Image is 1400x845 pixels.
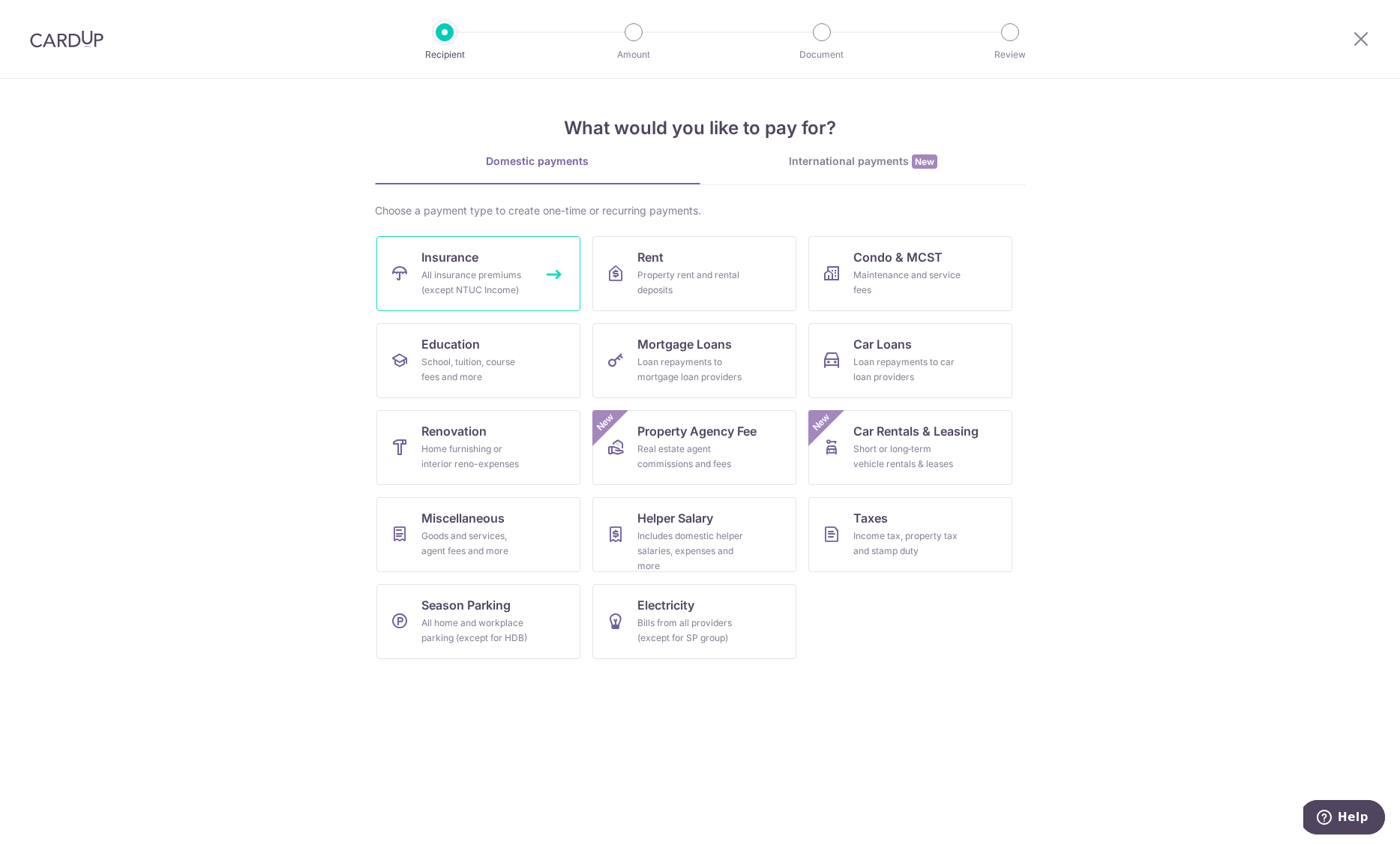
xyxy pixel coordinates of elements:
[853,422,979,440] span: Car Rentals & Leasing
[700,154,1026,169] div: International payments
[808,410,1012,485] a: Car Rentals & LeasingShort or long‑term vehicle rentals & leasesNew
[421,509,505,527] span: Miscellaneous
[421,422,487,440] span: Renovation
[808,410,833,435] span: New
[912,154,937,169] span: New
[421,596,511,614] span: Season Parking
[637,268,745,298] div: Property rent and rental deposits
[808,236,1012,311] a: Condo & MCSTMaintenance and service fees
[389,47,500,62] p: Recipient
[637,355,745,385] div: Loan repayments to mortgage loan providers
[637,529,745,574] div: Includes domestic helper salaries, expenses and more
[853,335,912,353] span: Car Loans
[375,115,1026,142] h4: What would you like to pay for?
[853,355,961,385] div: Loan repayments to car loan providers
[421,616,529,646] div: All home and workplace parking (except for HDB)
[34,10,65,24] span: Help
[766,47,877,62] p: Document
[592,497,796,572] a: Helper SalaryIncludes domestic helper salaries, expenses and more
[376,323,580,398] a: EducationSchool, tuition, course fees and more
[375,203,1026,218] div: Choose a payment type to create one-time or recurring payments.
[421,248,478,266] span: Insurance
[592,323,796,398] a: Mortgage LoansLoan repayments to mortgage loan providers
[592,410,617,435] span: New
[375,154,700,169] div: Domestic payments
[637,422,757,440] span: Property Agency Fee
[592,584,796,659] a: ElectricityBills from all providers (except for SP group)
[421,442,529,472] div: Home furnishing or interior reno-expenses
[808,323,1012,398] a: Car LoansLoan repayments to car loan providers
[853,509,888,527] span: Taxes
[808,497,1012,572] a: TaxesIncome tax, property tax and stamp duty
[376,497,580,572] a: MiscellaneousGoods and services, agent fees and more
[637,616,745,646] div: Bills from all providers (except for SP group)
[376,236,580,311] a: InsuranceAll insurance premiums (except NTUC Income)
[955,47,1066,62] p: Review
[637,596,694,614] span: Electricity
[376,410,580,485] a: RenovationHome furnishing or interior reno-expenses
[637,509,713,527] span: Helper Salary
[853,268,961,298] div: Maintenance and service fees
[592,410,796,485] a: Property Agency FeeReal estate agent commissions and feesNew
[421,529,529,559] div: Goods and services, agent fees and more
[637,248,664,266] span: Rent
[421,335,480,353] span: Education
[1303,800,1385,838] iframe: Opens a widget where you can find more information
[421,355,529,385] div: School, tuition, course fees and more
[592,236,796,311] a: RentProperty rent and rental deposits
[376,584,580,659] a: Season ParkingAll home and workplace parking (except for HDB)
[637,442,745,472] div: Real estate agent commissions and fees
[853,248,943,266] span: Condo & MCST
[578,47,689,62] p: Amount
[421,268,529,298] div: All insurance premiums (except NTUC Income)
[853,529,961,559] div: Income tax, property tax and stamp duty
[637,335,732,353] span: Mortgage Loans
[30,30,103,48] img: CardUp
[853,442,961,472] div: Short or long‑term vehicle rentals & leases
